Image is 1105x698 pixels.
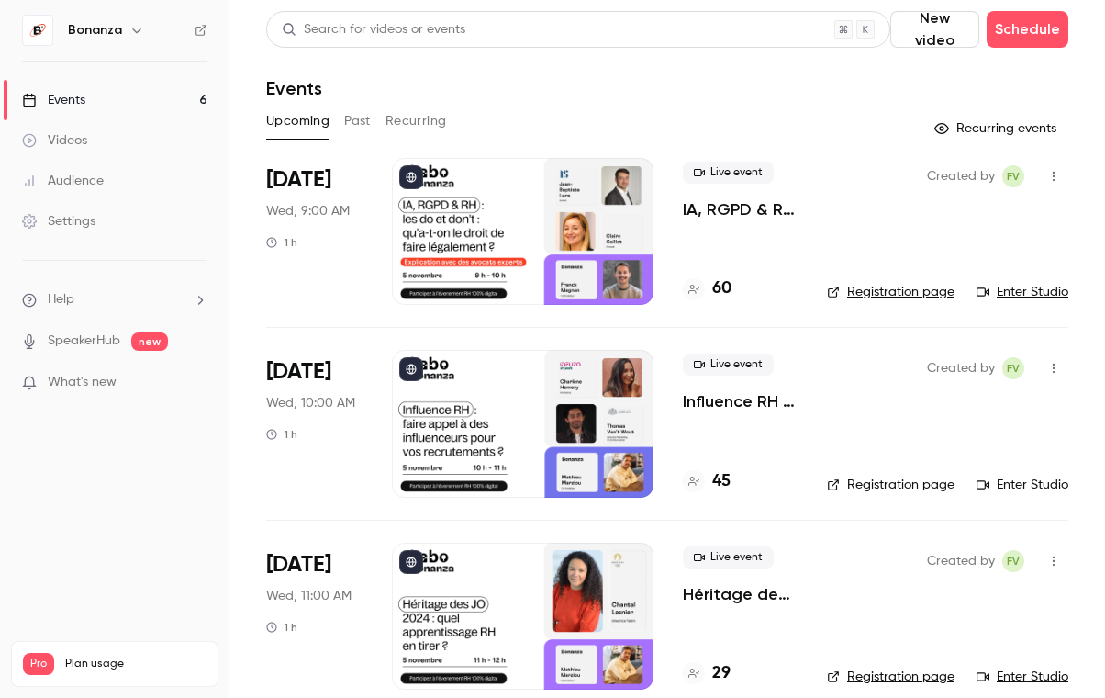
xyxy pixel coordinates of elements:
[712,661,731,686] h4: 29
[266,543,363,690] div: Nov 5 Wed, 11:00 AM (Europe/Paris)
[266,427,297,442] div: 1 h
[266,587,352,605] span: Wed, 11:00 AM
[683,276,731,301] a: 60
[266,350,363,497] div: Nov 5 Wed, 10:00 AM (Europe/Paris)
[48,290,74,310] span: Help
[266,394,355,412] span: Wed, 10:00 AM
[266,202,350,220] span: Wed, 9:00 AM
[683,198,798,220] a: IA, RGPD & RH : les do et don’t - qu’a-t-on le droit de faire légalement ?
[22,131,87,150] div: Videos
[282,20,465,39] div: Search for videos or events
[1002,550,1024,572] span: Fabio Vilarinho
[266,158,363,305] div: Nov 5 Wed, 9:00 AM (Europe/Paris)
[22,91,85,109] div: Events
[890,11,979,48] button: New video
[683,546,774,569] span: Live event
[927,165,995,187] span: Created by
[926,114,1068,143] button: Recurring events
[683,583,798,605] a: Héritage des JO 2024 : quel apprentissage RH en tirer ?
[1007,550,1020,572] span: FV
[266,77,322,99] h1: Events
[827,283,954,301] a: Registration page
[22,172,104,190] div: Audience
[1002,357,1024,379] span: Fabio Vilarinho
[683,469,731,494] a: 45
[683,162,774,184] span: Live event
[977,476,1068,494] a: Enter Studio
[712,469,731,494] h4: 45
[1007,165,1020,187] span: FV
[266,235,297,250] div: 1 h
[48,373,117,392] span: What's new
[1007,357,1020,379] span: FV
[65,657,206,671] span: Plan usage
[131,332,168,351] span: new
[48,332,120,351] a: SpeakerHub
[385,107,447,136] button: Recurring
[683,661,731,686] a: 29
[683,390,798,412] a: Influence RH : faire appel à des influenceurs pour vos recrutements ?
[927,550,995,572] span: Created by
[266,550,331,580] span: [DATE]
[987,11,1068,48] button: Schedule
[977,668,1068,686] a: Enter Studio
[827,668,954,686] a: Registration page
[23,653,54,675] span: Pro
[22,212,95,231] div: Settings
[712,276,731,301] h4: 60
[266,165,331,195] span: [DATE]
[977,283,1068,301] a: Enter Studio
[827,476,954,494] a: Registration page
[1002,165,1024,187] span: Fabio Vilarinho
[22,290,207,310] li: help-dropdown-opener
[266,620,297,635] div: 1 h
[23,16,52,45] img: Bonanza
[683,354,774,376] span: Live event
[344,107,371,136] button: Past
[266,107,329,136] button: Upcoming
[68,21,122,39] h6: Bonanza
[266,357,331,387] span: [DATE]
[927,357,995,379] span: Created by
